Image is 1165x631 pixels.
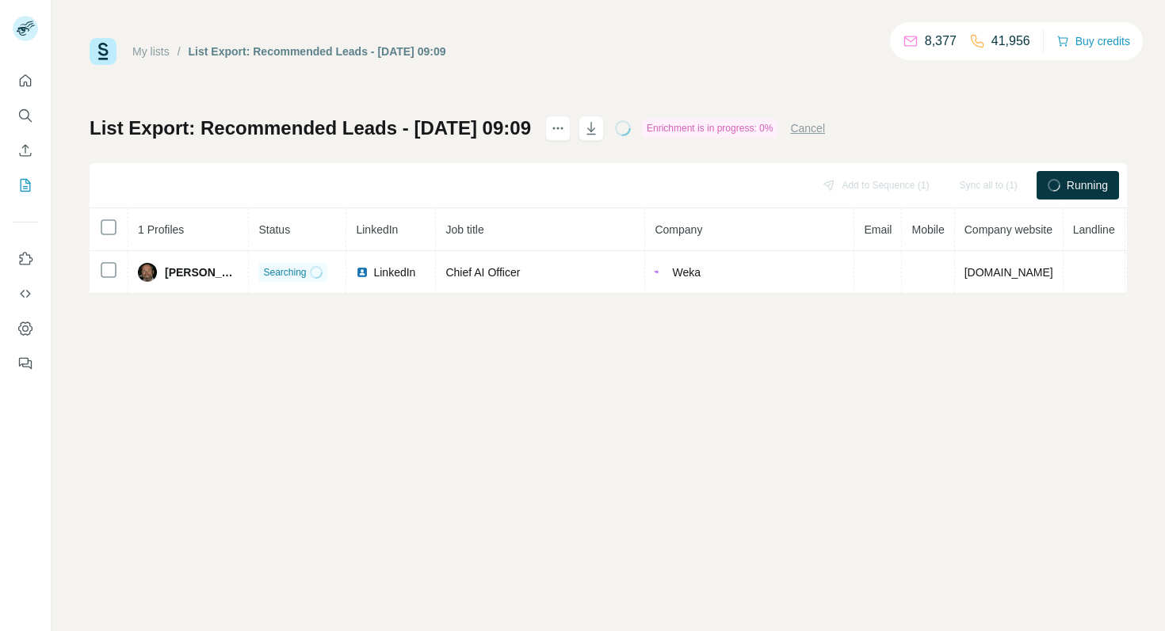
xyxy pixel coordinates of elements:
[655,223,702,236] span: Company
[13,67,38,95] button: Quick start
[13,245,38,273] button: Use Surfe on LinkedIn
[13,279,38,308] button: Use Surfe API
[445,223,483,236] span: Job title
[991,32,1030,51] p: 41,956
[138,263,157,282] img: Avatar
[1067,177,1108,193] span: Running
[642,119,777,138] div: Enrichment is in progress: 0%
[13,101,38,130] button: Search
[13,349,38,378] button: Feedback
[356,223,398,236] span: LinkedIn
[672,264,701,280] span: Weka
[13,171,38,200] button: My lists
[13,136,38,165] button: Enrich CSV
[790,120,825,136] button: Cancel
[138,223,184,236] span: 1 Profiles
[964,266,1053,279] span: [DOMAIN_NAME]
[13,314,38,343] button: Dashboard
[90,38,116,65] img: Surfe Logo
[911,223,944,236] span: Mobile
[655,271,667,273] img: company-logo
[373,264,415,280] span: LinkedIn
[356,266,369,279] img: LinkedIn logo
[90,116,531,141] h1: List Export: Recommended Leads - [DATE] 09:09
[445,266,520,279] span: Chief AI Officer
[1073,223,1115,236] span: Landline
[964,223,1052,236] span: Company website
[263,265,306,279] span: Searching
[178,44,181,59] li: /
[132,45,170,58] a: My lists
[545,116,571,141] button: actions
[165,264,239,280] span: [PERSON_NAME]
[864,223,892,236] span: Email
[189,44,446,59] div: List Export: Recommended Leads - [DATE] 09:09
[1056,30,1130,52] button: Buy credits
[258,223,290,236] span: Status
[925,32,957,51] p: 8,377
